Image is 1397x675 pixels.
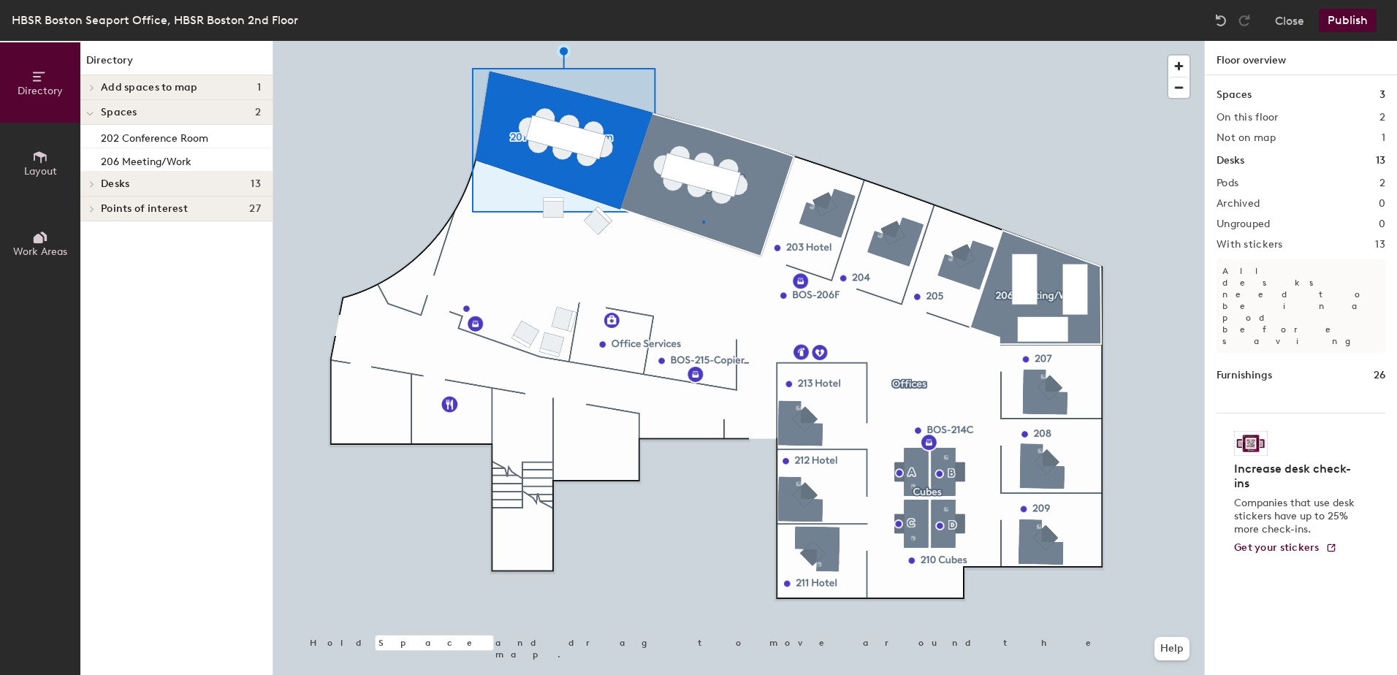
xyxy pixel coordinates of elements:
[13,245,67,258] span: Work Areas
[1217,87,1252,103] h1: Spaces
[1217,259,1385,353] p: All desks need to be in a pod before saving
[1374,367,1385,384] h1: 26
[18,85,63,97] span: Directory
[255,107,261,118] span: 2
[1234,497,1359,536] p: Companies that use desk stickers have up to 25% more check-ins.
[1379,198,1385,210] h2: 0
[1379,112,1385,123] h2: 2
[249,203,261,215] span: 27
[1275,9,1304,32] button: Close
[101,128,208,145] p: 202 Conference Room
[1205,41,1397,75] h1: Floor overview
[1379,218,1385,230] h2: 0
[1217,198,1260,210] h2: Archived
[101,107,137,118] span: Spaces
[24,165,57,178] span: Layout
[1214,13,1228,28] img: Undo
[251,178,261,190] span: 13
[1217,132,1276,144] h2: Not on map
[1154,637,1189,660] button: Help
[101,178,129,190] span: Desks
[1217,239,1283,251] h2: With stickers
[1234,462,1359,491] h4: Increase desk check-ins
[1319,9,1377,32] button: Publish
[1217,112,1279,123] h2: On this floor
[101,82,198,94] span: Add spaces to map
[1237,13,1252,28] img: Redo
[1217,178,1238,189] h2: Pods
[1382,132,1385,144] h2: 1
[101,203,188,215] span: Points of interest
[1234,542,1337,554] a: Get your stickers
[1234,431,1268,456] img: Sticker logo
[80,53,273,75] h1: Directory
[1379,87,1385,103] h1: 3
[1234,541,1320,554] span: Get your stickers
[1217,153,1244,169] h1: Desks
[1375,239,1385,251] h2: 13
[1217,367,1272,384] h1: Furnishings
[1376,153,1385,169] h1: 13
[257,82,261,94] span: 1
[1379,178,1385,189] h2: 2
[1217,218,1271,230] h2: Ungrouped
[101,151,191,168] p: 206 Meeting/Work
[12,11,298,29] div: HBSR Boston Seaport Office, HBSR Boston 2nd Floor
